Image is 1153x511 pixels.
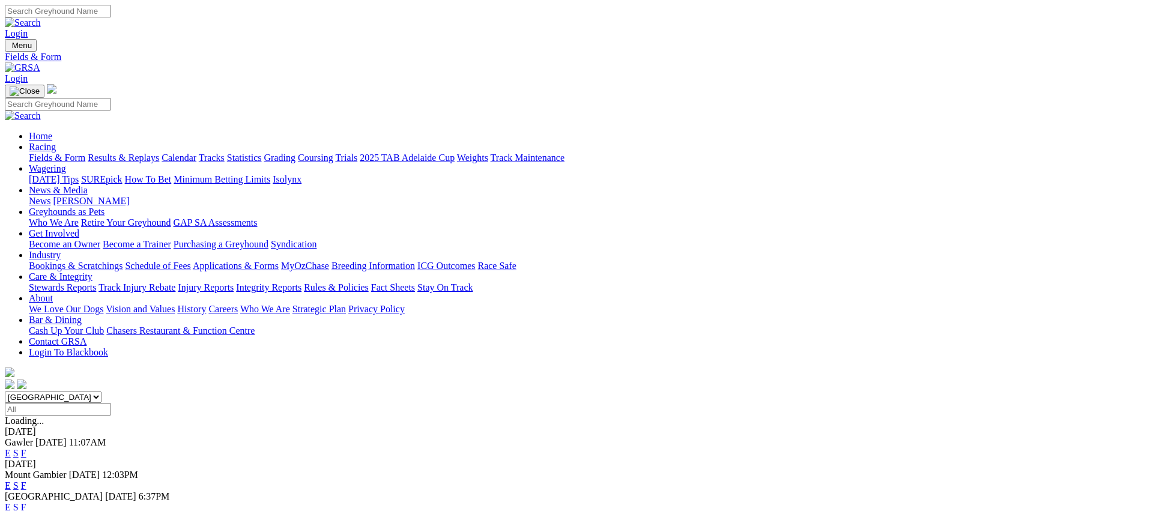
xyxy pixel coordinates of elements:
a: Applications & Forms [193,261,279,271]
a: Become a Trainer [103,239,171,249]
a: Rules & Policies [304,282,369,292]
a: Become an Owner [29,239,100,249]
a: Minimum Betting Limits [174,174,270,184]
a: Syndication [271,239,316,249]
span: [DATE] [35,437,67,447]
span: [GEOGRAPHIC_DATA] [5,491,103,501]
a: News [29,196,50,206]
a: E [5,448,11,458]
a: Wagering [29,163,66,174]
a: About [29,293,53,303]
img: logo-grsa-white.png [47,84,56,94]
a: Privacy Policy [348,304,405,314]
a: 2025 TAB Adelaide Cup [360,153,455,163]
a: Breeding Information [331,261,415,271]
a: S [13,480,19,491]
a: Integrity Reports [236,282,301,292]
a: ICG Outcomes [417,261,475,271]
a: Results & Replays [88,153,159,163]
a: Tracks [199,153,225,163]
a: Care & Integrity [29,271,92,282]
a: Home [29,131,52,141]
a: Login [5,28,28,38]
div: Industry [29,261,1148,271]
a: Industry [29,250,61,260]
img: logo-grsa-white.png [5,367,14,377]
a: SUREpick [81,174,122,184]
a: Race Safe [477,261,516,271]
a: F [21,448,26,458]
a: Chasers Restaurant & Function Centre [106,325,255,336]
a: Cash Up Your Club [29,325,104,336]
a: Stay On Track [417,282,473,292]
a: Login [5,73,28,83]
span: [DATE] [105,491,136,501]
a: Careers [208,304,238,314]
span: [DATE] [69,470,100,480]
a: Bar & Dining [29,315,82,325]
div: [DATE] [5,426,1148,437]
img: Search [5,110,41,121]
button: Toggle navigation [5,85,44,98]
a: Track Injury Rebate [98,282,175,292]
a: Stewards Reports [29,282,96,292]
input: Search [5,5,111,17]
a: [DATE] Tips [29,174,79,184]
div: About [29,304,1148,315]
a: News & Media [29,185,88,195]
a: F [21,480,26,491]
a: Login To Blackbook [29,347,108,357]
a: S [13,448,19,458]
span: 6:37PM [139,491,170,501]
input: Search [5,98,111,110]
img: twitter.svg [17,379,26,389]
a: Purchasing a Greyhound [174,239,268,249]
a: Track Maintenance [491,153,564,163]
span: 11:07AM [69,437,106,447]
img: Close [10,86,40,96]
div: News & Media [29,196,1148,207]
span: Menu [12,41,32,50]
span: Loading... [5,416,44,426]
a: Retire Your Greyhound [81,217,171,228]
img: GRSA [5,62,40,73]
a: [PERSON_NAME] [53,196,129,206]
a: Fact Sheets [371,282,415,292]
a: Isolynx [273,174,301,184]
a: Weights [457,153,488,163]
span: 12:03PM [102,470,138,480]
div: Racing [29,153,1148,163]
div: Get Involved [29,239,1148,250]
a: MyOzChase [281,261,329,271]
a: E [5,480,11,491]
a: Fields & Form [29,153,85,163]
img: Search [5,17,41,28]
a: Who We Are [29,217,79,228]
a: Who We Are [240,304,290,314]
a: Grading [264,153,295,163]
a: Vision and Values [106,304,175,314]
a: Strategic Plan [292,304,346,314]
a: Greyhounds as Pets [29,207,104,217]
span: Mount Gambier [5,470,67,480]
a: We Love Our Dogs [29,304,103,314]
a: Fields & Form [5,52,1148,62]
div: [DATE] [5,459,1148,470]
a: Coursing [298,153,333,163]
a: Bookings & Scratchings [29,261,123,271]
span: Gawler [5,437,33,447]
div: Wagering [29,174,1148,185]
input: Select date [5,403,111,416]
div: Greyhounds as Pets [29,217,1148,228]
a: Trials [335,153,357,163]
a: Racing [29,142,56,152]
div: Care & Integrity [29,282,1148,293]
a: How To Bet [125,174,172,184]
img: facebook.svg [5,379,14,389]
a: Get Involved [29,228,79,238]
a: Contact GRSA [29,336,86,346]
a: Injury Reports [178,282,234,292]
div: Bar & Dining [29,325,1148,336]
a: History [177,304,206,314]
